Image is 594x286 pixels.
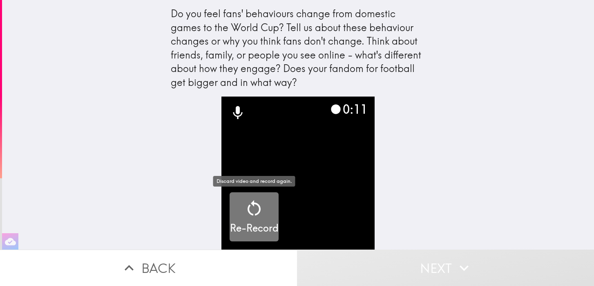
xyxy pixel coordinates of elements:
[330,101,367,118] div: 0:11
[230,192,279,241] button: Re-Record
[230,221,279,235] h5: Re-Record
[297,250,594,286] button: Next
[171,7,426,90] div: Do you feel fans' behaviours change from domestic games to the World Cup? Tell us about these beh...
[213,176,295,187] div: Discard video and record again.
